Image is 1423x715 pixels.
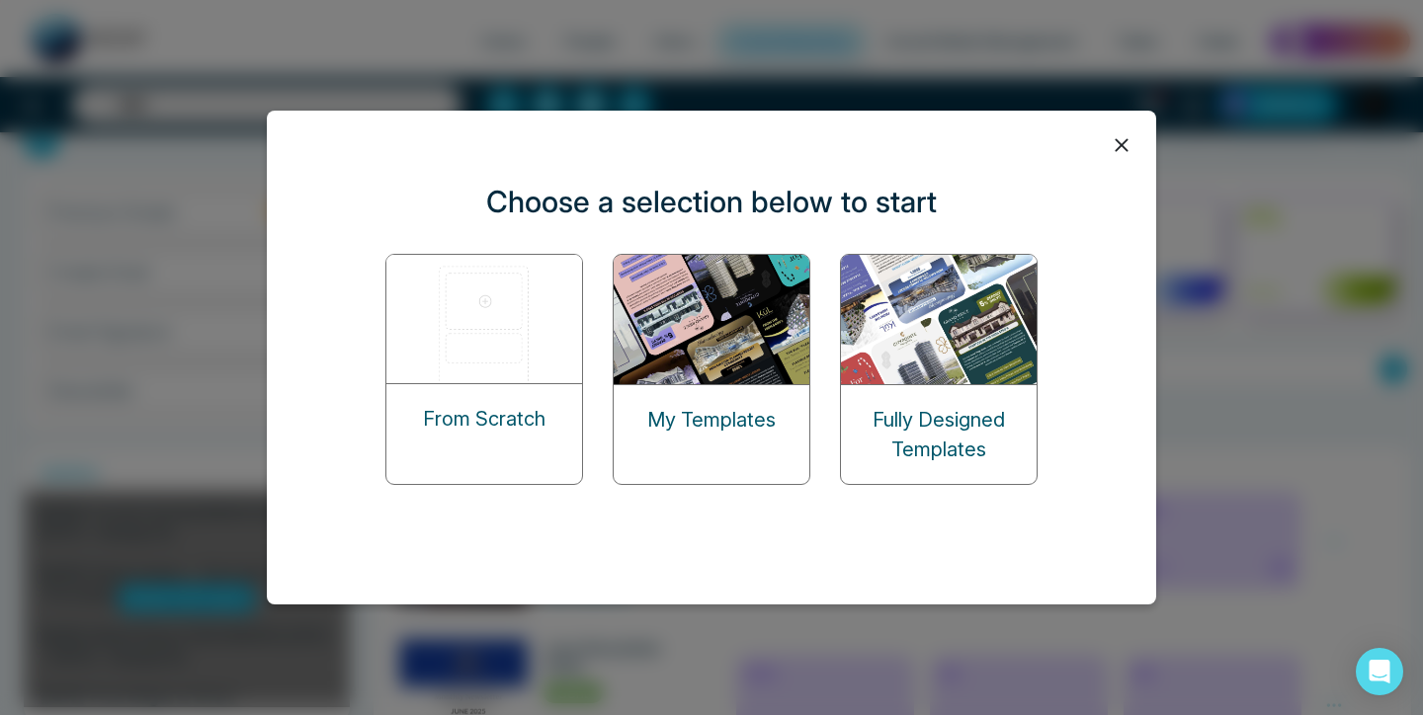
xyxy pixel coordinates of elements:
p: Fully Designed Templates [841,405,1037,464]
p: My Templates [647,405,776,435]
p: Choose a selection below to start [486,180,937,224]
img: start-from-scratch.png [386,255,584,383]
div: Open Intercom Messenger [1356,648,1403,695]
p: From Scratch [423,404,545,434]
img: designed-templates.png [841,255,1039,384]
img: my-templates.png [614,255,811,384]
